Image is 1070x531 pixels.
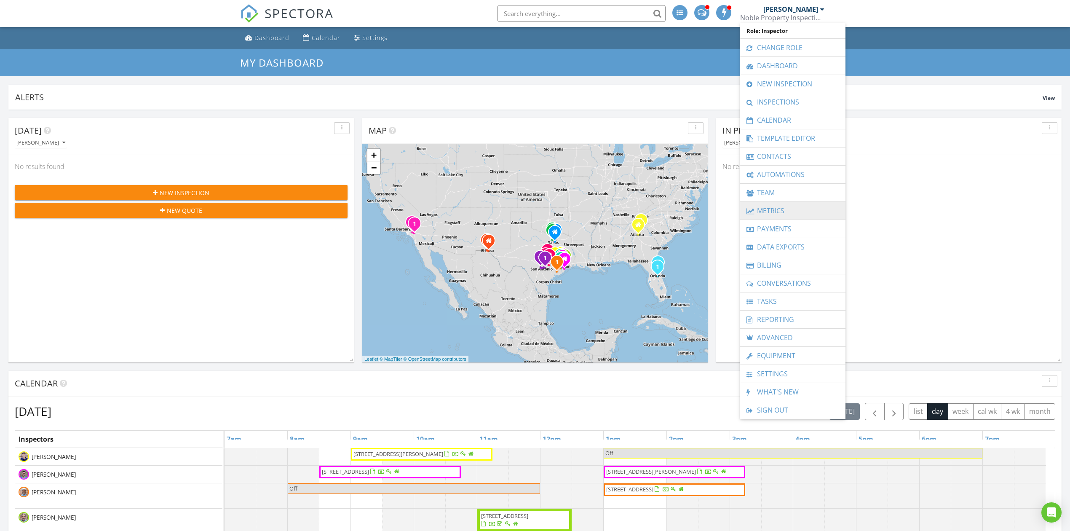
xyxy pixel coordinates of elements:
a: 7pm [983,432,1002,446]
a: 8am [288,432,307,446]
a: 4pm [793,432,812,446]
span: In Progress [722,125,776,136]
img: d56f186e8acd462485f4dd03309a2d48.jpeg [19,451,29,462]
a: Change Role [744,39,841,56]
span: Off [289,485,297,492]
button: week [948,403,974,420]
a: 12pm [540,432,563,446]
button: [PERSON_NAME] [722,137,775,149]
a: 7am [225,432,243,446]
a: Automations [744,166,841,183]
div: Settings [362,34,388,42]
a: Template Editor [744,129,841,147]
div: Calendar [312,34,340,42]
div: Dashboard [254,34,289,42]
div: Noble Property Inspections [740,13,824,22]
a: Equipment [744,347,841,365]
h2: [DATE] [15,403,51,420]
span: Map [369,125,387,136]
img: headshot__chris_pinina.png [19,512,29,523]
i: 1 [413,221,416,227]
button: New Quote [15,203,348,218]
div: 8860 S State Highway 71 , El Campo, TX 77437 [557,262,562,267]
button: list [909,403,928,420]
a: Dashboard [744,57,841,75]
span: [PERSON_NAME] [30,453,78,461]
div: [PERSON_NAME] [16,140,65,146]
img: The Best Home Inspection Software - Spectora [240,4,259,23]
a: Contacts [744,147,841,165]
a: 1pm [604,432,623,446]
span: SPECTORA [265,4,334,22]
a: Billing [744,256,841,274]
button: Next day [884,403,904,420]
span: [PERSON_NAME] [30,488,78,496]
a: Conversations [744,274,841,292]
div: 7511 Coronado Dr, Rowlett TX 75088 [555,232,560,237]
div: 913 Alma Dr , Seguin, TX 78155 [545,257,550,263]
a: 5pm [856,432,875,446]
a: Calendar [300,30,344,46]
input: Search everything... [497,5,666,22]
span: [STREET_ADDRESS][PERSON_NAME] [606,468,696,475]
button: cal wk [973,403,1002,420]
button: New Inspection [15,185,348,200]
a: © OpenStreetMap contributors [404,357,466,362]
a: 11am [477,432,500,446]
a: New Inspection [744,75,841,93]
a: Settings [350,30,391,46]
span: [STREET_ADDRESS] [481,512,528,520]
a: Dashboard [242,30,293,46]
div: Open Intercom Messenger [1041,502,1062,523]
div: Alerts [15,91,1043,103]
button: [PERSON_NAME] [15,137,67,149]
div: 4669 Mercer Road, Stone Mountain GA 30083 [638,225,643,230]
a: Reporting [744,311,841,328]
div: 70 Overleaf Ln, Edgewood, FL 32839 [658,266,663,271]
a: Team [744,184,841,201]
i: 1 [555,260,559,265]
div: | [362,356,468,363]
div: No results found [8,155,354,178]
a: Data Exports [744,238,841,256]
div: 2745 Anchor Avenue , Gainesville, GA 30507 [641,220,646,225]
span: View [1043,94,1055,102]
span: Calendar [15,378,58,389]
a: 3pm [730,432,749,446]
img: headshot__trevor_bullock.jpg [19,469,29,480]
span: [PERSON_NAME] [30,470,78,479]
a: 2pm [667,432,686,446]
a: Metrics [744,202,841,220]
a: 10am [414,432,437,446]
a: 9am [351,432,370,446]
div: 1250 Sand Hills RD, Red Rock TX 78662 [549,255,554,260]
div: [PERSON_NAME] [763,5,818,13]
a: Settings [744,365,841,383]
a: Inspections [744,93,841,111]
div: [PERSON_NAME] [724,140,773,146]
div: 1604 Cezanne circle, El Paso TX 79936 [489,241,494,246]
div: 6618 Dreamcatcher Lane, Dickinson TX 77539 [564,259,570,264]
a: © MapTiler [380,357,402,362]
span: [STREET_ADDRESS] [322,468,369,475]
span: New Quote [167,206,202,215]
span: [PERSON_NAME] [30,513,78,522]
a: Zoom out [367,161,380,174]
div: 16076 Palo Blanco St , Moreno Valley, CA 92551 [415,223,420,228]
span: New Inspection [160,188,209,197]
a: SPECTORA [240,11,334,29]
a: Advanced [744,329,841,346]
span: Off [605,449,613,457]
div: No results found [716,155,1062,178]
span: Inspectors [19,434,53,444]
a: Sign Out [744,401,841,419]
a: My Dashboard [240,56,331,70]
a: 6pm [920,432,939,446]
a: Calendar [744,111,841,129]
img: headshot__joe_sherfield.jpg [19,487,29,497]
a: Tasks [744,292,841,310]
button: 4 wk [1001,403,1025,420]
a: What's New [744,383,841,401]
span: [STREET_ADDRESS][PERSON_NAME] [353,450,443,458]
i: 1 [543,255,547,261]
